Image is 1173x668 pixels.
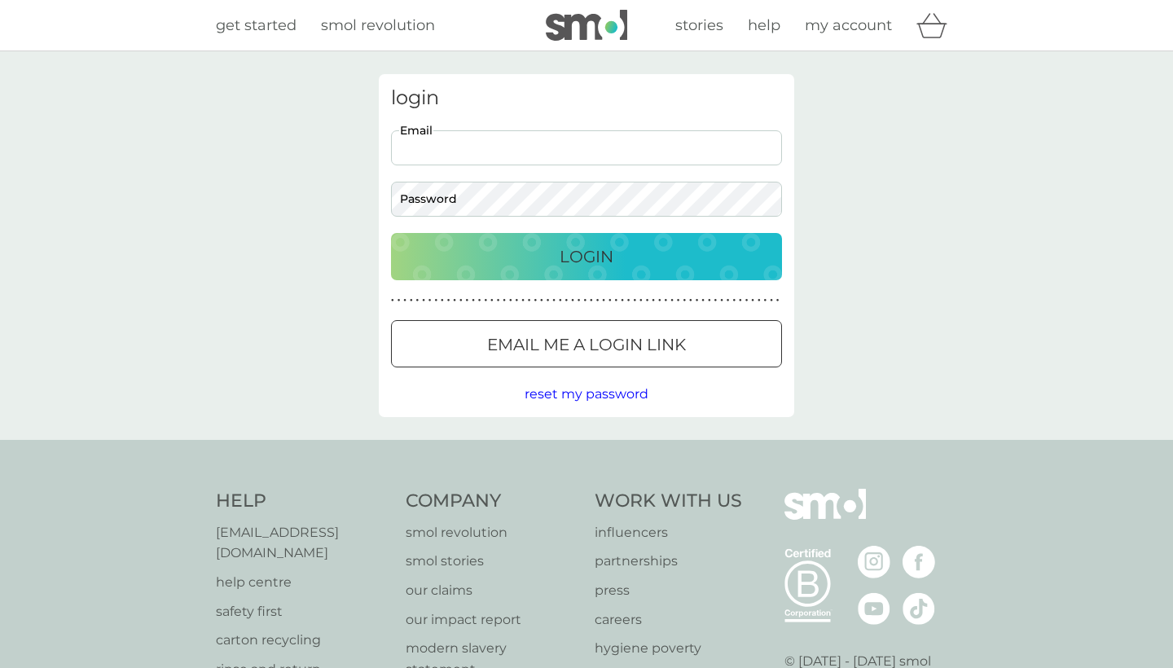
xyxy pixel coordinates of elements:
[466,297,469,305] p: ●
[739,297,742,305] p: ●
[391,297,394,305] p: ●
[547,297,550,305] p: ●
[216,16,297,34] span: get started
[745,297,749,305] p: ●
[665,297,668,305] p: ●
[595,551,742,572] a: partnerships
[525,386,648,402] span: reset my password
[321,14,435,37] a: smol revolution
[416,297,420,305] p: ●
[689,297,692,305] p: ●
[683,297,686,305] p: ●
[596,297,600,305] p: ●
[696,297,699,305] p: ●
[521,297,525,305] p: ●
[764,297,767,305] p: ●
[858,592,890,625] img: visit the smol Youtube page
[490,297,494,305] p: ●
[406,609,579,631] p: our impact report
[406,489,579,514] h4: Company
[646,297,649,305] p: ●
[434,297,437,305] p: ●
[595,522,742,543] a: influencers
[748,14,780,37] a: help
[751,297,754,305] p: ●
[406,580,579,601] p: our claims
[216,14,297,37] a: get started
[602,297,605,305] p: ●
[406,551,579,572] a: smol stories
[559,297,562,305] p: ●
[748,16,780,34] span: help
[903,546,935,578] img: visit the smol Facebook page
[459,297,463,305] p: ●
[528,297,531,305] p: ●
[578,297,581,305] p: ●
[216,601,389,622] a: safety first
[714,297,718,305] p: ●
[720,297,723,305] p: ●
[608,297,612,305] p: ●
[560,244,613,270] p: Login
[701,297,705,305] p: ●
[484,297,487,305] p: ●
[540,297,543,305] p: ●
[565,297,569,305] p: ●
[428,297,432,305] p: ●
[916,9,957,42] div: basket
[621,297,624,305] p: ●
[675,14,723,37] a: stories
[453,297,456,305] p: ●
[675,16,723,34] span: stories
[770,297,773,305] p: ●
[216,630,389,651] a: carton recycling
[216,489,389,514] h4: Help
[391,233,782,280] button: Login
[639,297,643,305] p: ●
[422,297,425,305] p: ●
[595,609,742,631] a: careers
[758,297,761,305] p: ●
[708,297,711,305] p: ●
[216,572,389,593] p: help centre
[633,297,636,305] p: ●
[497,297,500,305] p: ●
[441,297,444,305] p: ●
[509,297,512,305] p: ●
[321,16,435,34] span: smol revolution
[595,489,742,514] h4: Work With Us
[406,522,579,543] p: smol revolution
[677,297,680,305] p: ●
[391,320,782,367] button: Email me a login link
[403,297,406,305] p: ●
[595,638,742,659] a: hygiene poverty
[776,297,780,305] p: ●
[727,297,730,305] p: ●
[805,16,892,34] span: my account
[410,297,413,305] p: ●
[595,580,742,601] a: press
[447,297,450,305] p: ●
[525,384,648,405] button: reset my password
[552,297,556,305] p: ●
[805,14,892,37] a: my account
[583,297,586,305] p: ●
[398,297,401,305] p: ●
[784,489,866,544] img: smol
[503,297,506,305] p: ●
[546,10,627,41] img: smol
[732,297,736,305] p: ●
[216,522,389,564] a: [EMAIL_ADDRESS][DOMAIN_NAME]
[516,297,519,305] p: ●
[627,297,630,305] p: ●
[903,592,935,625] img: visit the smol Tiktok page
[478,297,481,305] p: ●
[658,297,661,305] p: ●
